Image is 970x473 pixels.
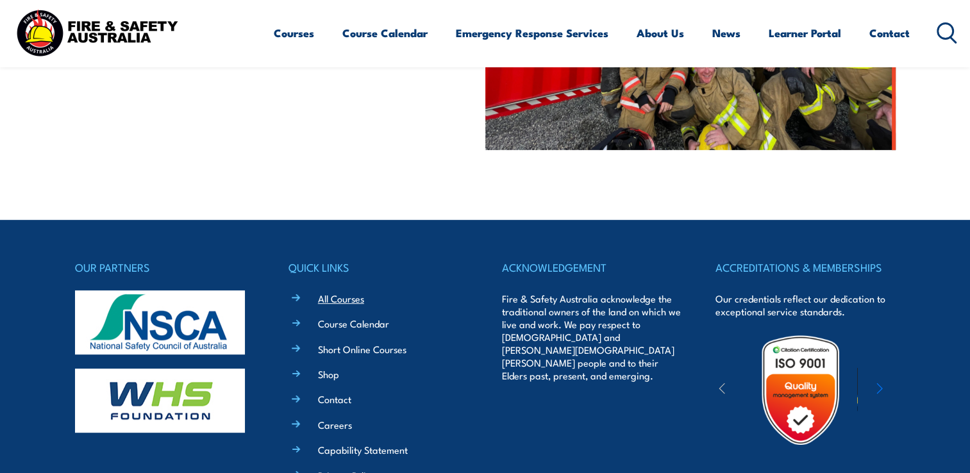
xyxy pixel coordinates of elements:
a: Contact [869,16,910,50]
a: Contact [318,392,351,406]
a: Short Online Courses [318,342,406,356]
a: Capability Statement [318,443,408,456]
a: Careers [318,418,352,431]
h4: ACCREDITATIONS & MEMBERSHIPS [715,258,895,276]
a: Courses [274,16,314,50]
img: ewpa-logo [857,368,969,412]
a: Course Calendar [318,317,389,330]
a: News [712,16,740,50]
p: Fire & Safety Australia acknowledge the traditional owners of the land on which we live and work.... [502,292,682,382]
a: Shop [318,367,339,381]
a: Learner Portal [769,16,841,50]
a: Emergency Response Services [456,16,608,50]
img: whs-logo-footer [75,369,245,433]
img: Untitled design (19) [744,334,857,446]
a: All Courses [318,292,364,305]
p: Our credentials reflect our dedication to exceptional service standards. [715,292,895,318]
img: nsca-logo-footer [75,290,245,354]
h4: QUICK LINKS [288,258,468,276]
a: About Us [637,16,684,50]
a: Course Calendar [342,16,428,50]
h4: ACKNOWLEDGEMENT [502,258,682,276]
h4: OUR PARTNERS [75,258,255,276]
